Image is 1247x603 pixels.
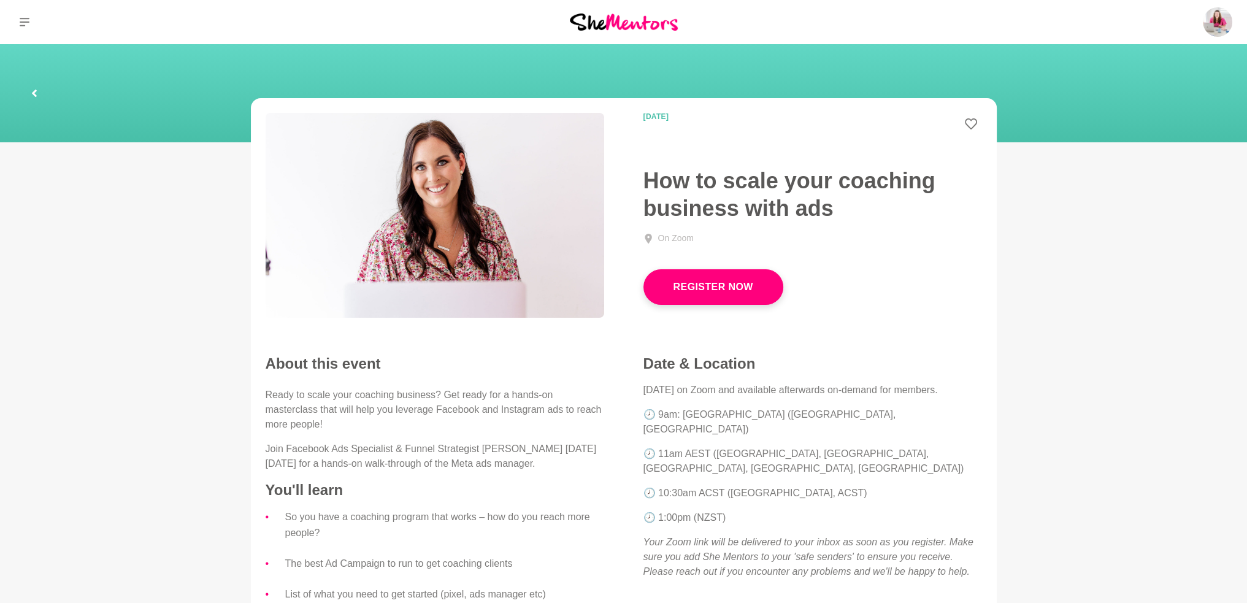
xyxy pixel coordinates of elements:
h2: About this event [266,355,604,373]
h4: Date & Location [643,355,982,373]
p: [DATE] on Zoom and available afterwards on-demand for members. [643,383,982,398]
div: On Zoom [658,232,694,245]
time: [DATE] [643,113,793,120]
p: 🕗 10:30am ACST ([GEOGRAPHIC_DATA], ACST) [643,486,982,501]
li: The best Ad Campaign to run to get coaching clients [285,556,604,572]
img: Jessica Tutton - Facebook Ads specialist - How to grow your coaching business - She Mentors [266,113,604,318]
em: Your Zoom link will be delivered to your inbox as soon as you register. Make sure you add She Men... [643,537,973,577]
li: List of what you need to get started (pixel, ads manager etc) [285,586,604,602]
h4: You'll learn [266,481,604,499]
p: Ready to scale your coaching business? Get ready for a hands-on masterclass that will help you le... [266,388,604,432]
p: 🕗 1:00pm (NZST) [643,510,982,525]
p: 🕗 11am AEST ([GEOGRAPHIC_DATA], [GEOGRAPHIC_DATA], [GEOGRAPHIC_DATA], [GEOGRAPHIC_DATA], [GEOGRAP... [643,447,982,476]
a: Register Now [643,269,783,305]
img: Rebecca Cofrancesco [1203,7,1232,37]
img: She Mentors Logo [570,13,678,30]
h1: How to scale your coaching business with ads [643,167,982,222]
p: 🕗 9am: [GEOGRAPHIC_DATA] ([GEOGRAPHIC_DATA], [GEOGRAPHIC_DATA]) [643,407,982,437]
li: So you have a coaching program that works – how do you reach more people? [285,509,604,541]
p: Join Facebook Ads Specialist & Funnel Strategist [PERSON_NAME] [DATE][DATE] for a hands-on walk-t... [266,442,604,471]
